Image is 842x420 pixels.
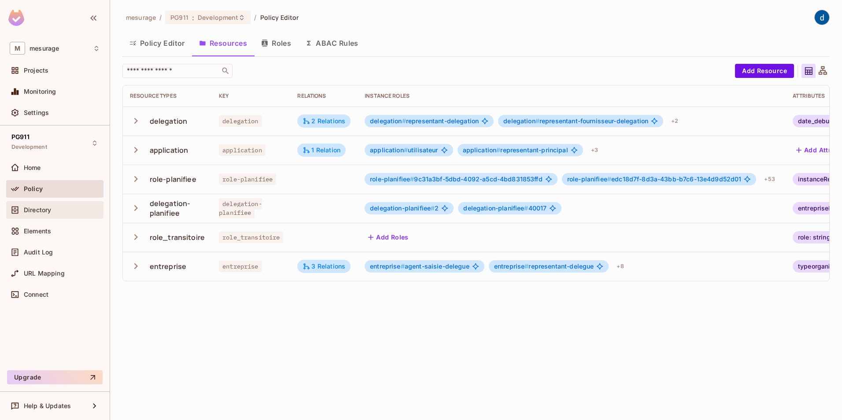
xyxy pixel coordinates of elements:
[219,144,266,156] span: application
[150,199,205,218] div: delegation-planifiee
[503,118,648,125] span: representant-fournisseur-delegation
[30,45,59,52] span: Workspace: mesurage
[370,263,469,270] span: agent-saisie-delegue
[219,115,262,127] span: delegation
[668,114,682,128] div: + 2
[24,206,51,214] span: Directory
[297,92,351,99] div: Relations
[150,262,187,271] div: entreprise
[463,147,568,154] span: representant-principal
[370,262,405,270] span: entreprise
[613,259,627,273] div: + 8
[11,133,30,140] span: PG911
[463,146,501,154] span: application
[370,175,414,183] span: role-planifiee
[192,32,254,54] button: Resources
[402,117,406,125] span: #
[254,13,256,22] li: /
[303,262,345,270] div: 3 Relations
[365,92,779,99] div: Instance roles
[370,205,439,212] span: 2
[24,67,48,74] span: Projects
[219,232,283,243] span: role_transitoire
[303,146,340,154] div: 1 Relation
[303,117,345,125] div: 2 Relations
[219,198,262,218] span: delegation-planifiee
[24,109,49,116] span: Settings
[24,164,41,171] span: Home
[8,10,24,26] img: SReyMgAAAABJRU5ErkJggg==
[24,88,56,95] span: Monitoring
[404,146,408,154] span: #
[10,42,25,55] span: M
[159,13,162,22] li: /
[170,13,188,22] span: PG911
[503,117,539,125] span: delegation
[494,263,594,270] span: representant-delegue
[793,231,836,243] div: role: string
[567,176,742,183] span: edc18d7f-8d3a-43bb-b7c6-13e4d9d52d01
[735,64,794,78] button: Add Resource
[815,10,829,25] img: dev 911gcl
[410,175,414,183] span: #
[24,402,71,409] span: Help & Updates
[192,14,195,21] span: :
[524,262,528,270] span: #
[567,175,611,183] span: role-planifiee
[7,370,103,384] button: Upgrade
[126,13,156,22] span: the active workspace
[496,146,500,154] span: #
[370,146,408,154] span: application
[130,92,205,99] div: Resource Types
[401,262,405,270] span: #
[370,176,543,183] span: 9c31a3bf-5dbd-4092-a5cd-4bd831853ffd
[24,291,48,298] span: Connect
[198,13,238,22] span: Development
[24,270,65,277] span: URL Mapping
[370,117,406,125] span: delegation
[370,118,479,125] span: representant-delegation
[607,175,611,183] span: #
[150,145,188,155] div: application
[463,205,547,212] span: 40017
[370,204,435,212] span: delegation-planifiee
[494,262,529,270] span: entreprise
[122,32,192,54] button: Policy Editor
[298,32,366,54] button: ABAC Rules
[463,204,528,212] span: delegation-planifiee
[260,13,299,22] span: Policy Editor
[761,172,778,186] div: + 53
[24,185,43,192] span: Policy
[150,232,205,242] div: role_transitoire
[24,249,53,256] span: Audit Log
[150,116,188,126] div: delegation
[254,32,298,54] button: Roles
[431,204,435,212] span: #
[150,174,196,184] div: role-planifiee
[219,92,283,99] div: Key
[365,230,412,244] button: Add Roles
[524,204,528,212] span: #
[219,173,276,185] span: role-planifiee
[535,117,539,125] span: #
[24,228,51,235] span: Elements
[370,147,438,154] span: utilisateur
[219,261,262,272] span: entreprise
[11,144,47,151] span: Development
[587,143,602,157] div: + 3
